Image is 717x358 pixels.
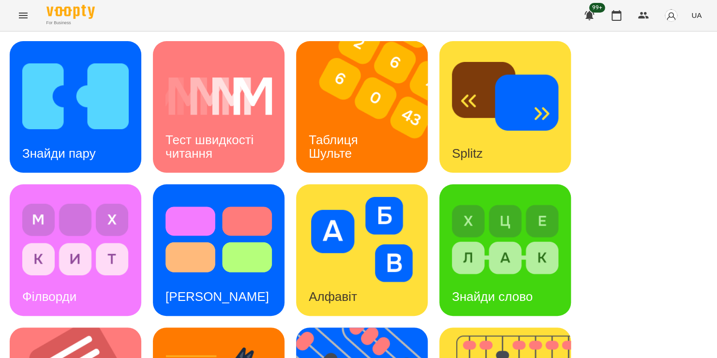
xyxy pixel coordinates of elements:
[165,289,269,304] h3: [PERSON_NAME]
[452,197,558,282] img: Знайди слово
[664,9,678,22] img: avatar_s.png
[452,289,533,304] h3: Знайди слово
[589,3,605,13] span: 99+
[22,197,129,282] img: Філворди
[439,41,571,173] a: SplitzSplitz
[691,10,702,20] span: UA
[452,54,558,139] img: Splitz
[10,41,141,173] a: Знайди паруЗнайди пару
[22,289,76,304] h3: Філворди
[153,184,284,316] a: Тест Струпа[PERSON_NAME]
[10,184,141,316] a: ФілвордиФілворди
[46,5,95,19] img: Voopty Logo
[296,41,428,173] a: Таблиця ШультеТаблиця Шульте
[165,197,272,282] img: Тест Струпа
[153,41,284,173] a: Тест швидкості читанняТест швидкості читання
[46,20,95,26] span: For Business
[296,41,440,173] img: Таблиця Шульте
[309,197,415,282] img: Алфавіт
[452,146,483,161] h3: Splitz
[12,4,35,27] button: Menu
[439,184,571,316] a: Знайди словоЗнайди слово
[296,184,428,316] a: АлфавітАлфавіт
[22,146,96,161] h3: Знайди пару
[687,6,705,24] button: UA
[165,133,257,160] h3: Тест швидкості читання
[22,54,129,139] img: Знайди пару
[309,133,361,160] h3: Таблиця Шульте
[165,54,272,139] img: Тест швидкості читання
[309,289,357,304] h3: Алфавіт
